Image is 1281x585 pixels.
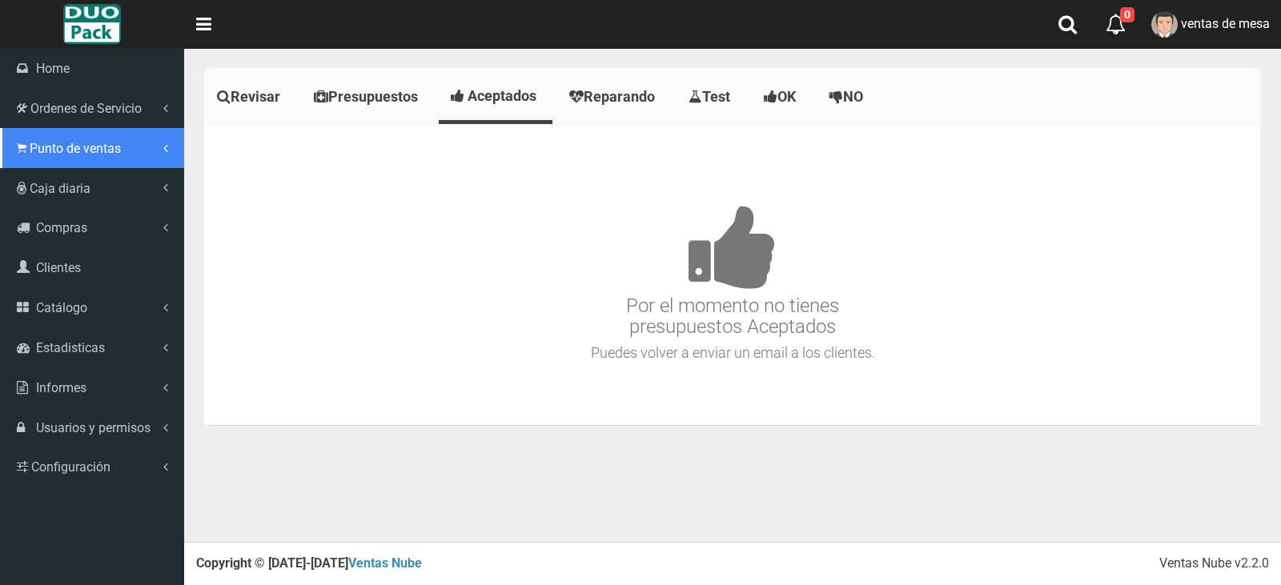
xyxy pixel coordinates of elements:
[676,72,747,122] a: Test
[584,88,655,105] span: Reparando
[36,380,86,395] span: Informes
[468,87,536,104] span: Aceptados
[777,88,796,105] span: OK
[1181,16,1270,31] span: ventas de mesa
[1159,555,1269,573] div: Ventas Nube v2.2.0
[208,157,1257,338] h3: Por el momento no tienes presupuestos Aceptados
[231,88,280,105] span: Revisar
[702,88,730,105] span: Test
[301,72,435,122] a: Presupuestos
[36,260,81,275] span: Clientes
[31,459,110,475] span: Configuración
[328,88,418,105] span: Presupuestos
[63,4,120,44] img: Logo grande
[36,420,151,435] span: Usuarios y permisos
[36,220,87,235] span: Compras
[751,72,813,122] a: OK
[30,181,90,196] span: Caja diaria
[843,88,863,105] span: NO
[817,72,880,122] a: NO
[196,555,422,571] strong: Copyright © [DATE]-[DATE]
[30,141,121,156] span: Punto de ventas
[36,300,87,315] span: Catálogo
[556,72,672,122] a: Reparando
[439,72,552,120] a: Aceptados
[1151,11,1178,38] img: User Image
[348,555,422,571] a: Ventas Nube
[208,345,1257,361] h4: Puedes volver a enviar un email a los clientes.
[1120,7,1134,22] span: 0
[36,340,105,355] span: Estadisticas
[204,72,297,122] a: Revisar
[30,101,142,116] span: Ordenes de Servicio
[36,61,70,76] span: Home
